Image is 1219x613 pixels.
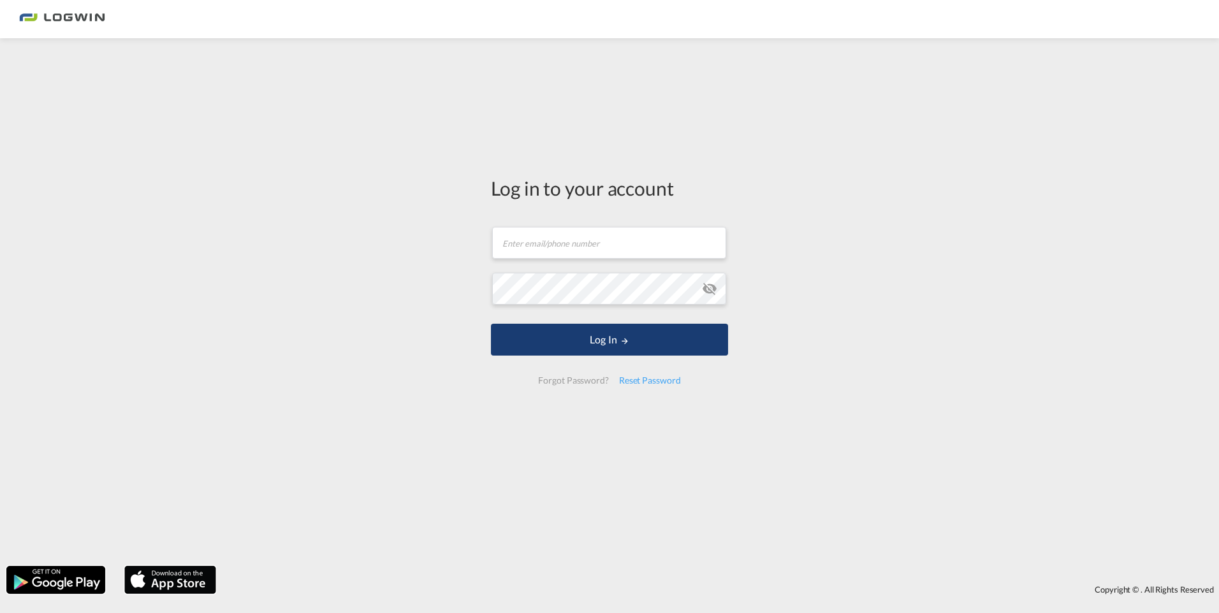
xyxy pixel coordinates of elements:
div: Log in to your account [491,175,728,201]
div: Reset Password [614,369,686,392]
div: Forgot Password? [533,369,613,392]
img: bc73a0e0d8c111efacd525e4c8ad7d32.png [19,5,105,34]
div: Copyright © . All Rights Reserved [223,579,1219,600]
input: Enter email/phone number [492,227,726,259]
button: LOGIN [491,324,728,356]
img: apple.png [123,565,217,595]
md-icon: icon-eye-off [702,281,717,296]
img: google.png [5,565,106,595]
